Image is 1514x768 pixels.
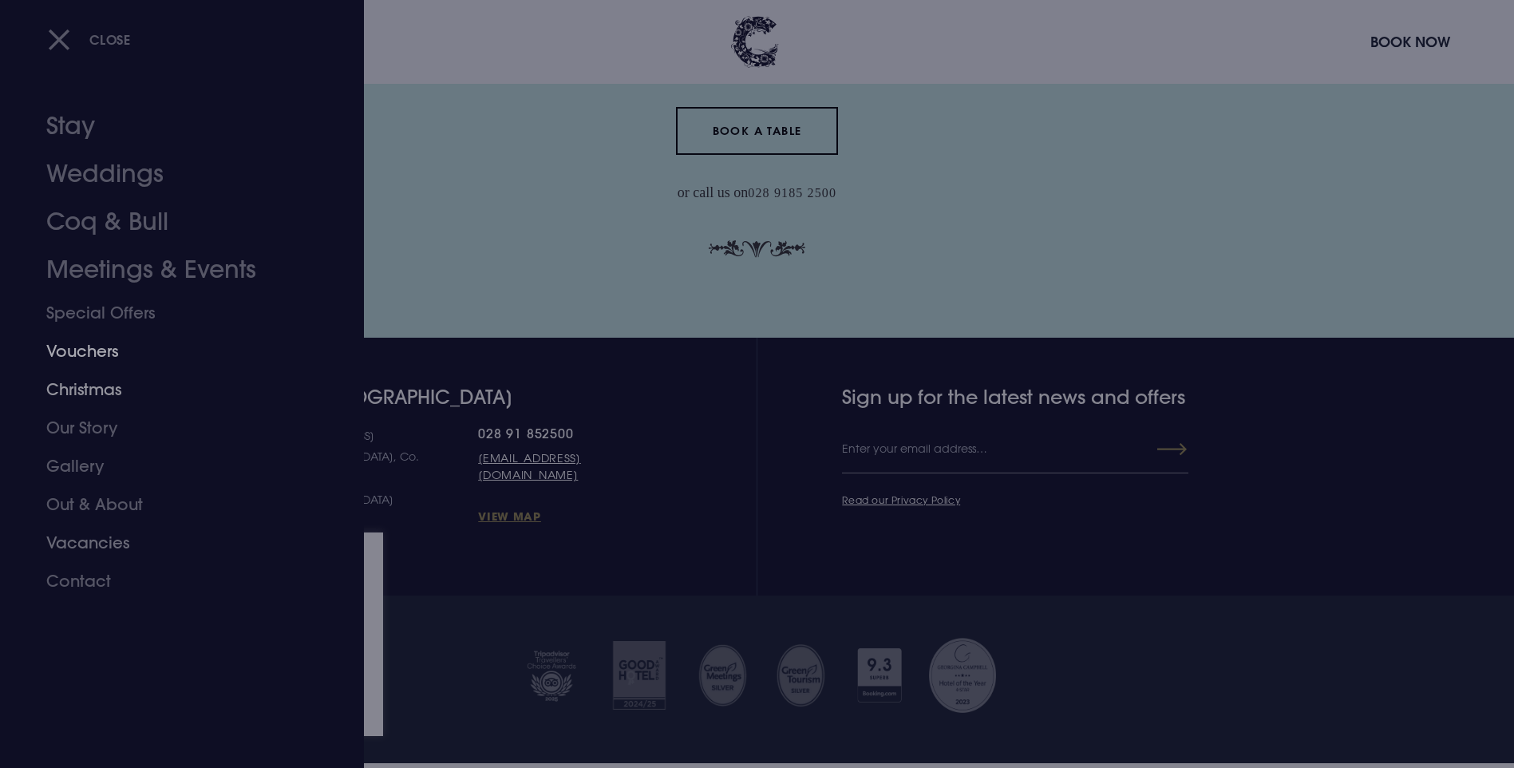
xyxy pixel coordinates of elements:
[89,31,131,48] span: Close
[46,294,298,332] a: Special Offers
[46,409,298,447] a: Our Story
[46,447,298,485] a: Gallery
[46,150,298,198] a: Weddings
[46,562,298,600] a: Contact
[46,370,298,409] a: Christmas
[46,246,298,294] a: Meetings & Events
[46,198,298,246] a: Coq & Bull
[46,524,298,562] a: Vacancies
[48,23,131,56] button: Close
[46,485,298,524] a: Out & About
[46,102,298,150] a: Stay
[46,332,298,370] a: Vouchers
